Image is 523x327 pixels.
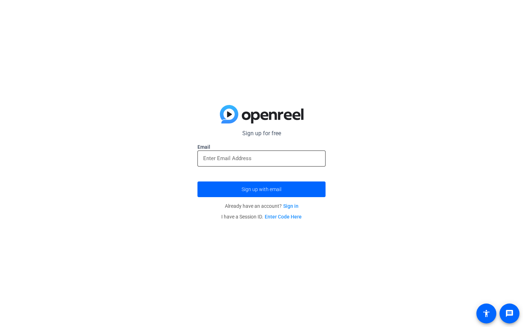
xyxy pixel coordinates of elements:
a: Enter Code Here [265,214,302,220]
button: Sign up with email [197,181,326,197]
span: Already have an account? [225,203,299,209]
mat-icon: message [505,309,514,318]
label: Email [197,143,326,151]
mat-icon: accessibility [482,309,491,318]
a: Sign in [283,203,299,209]
span: I have a Session ID. [221,214,302,220]
img: blue-gradient.svg [220,105,303,123]
p: Sign up for free [197,129,326,138]
input: Enter Email Address [203,154,320,163]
